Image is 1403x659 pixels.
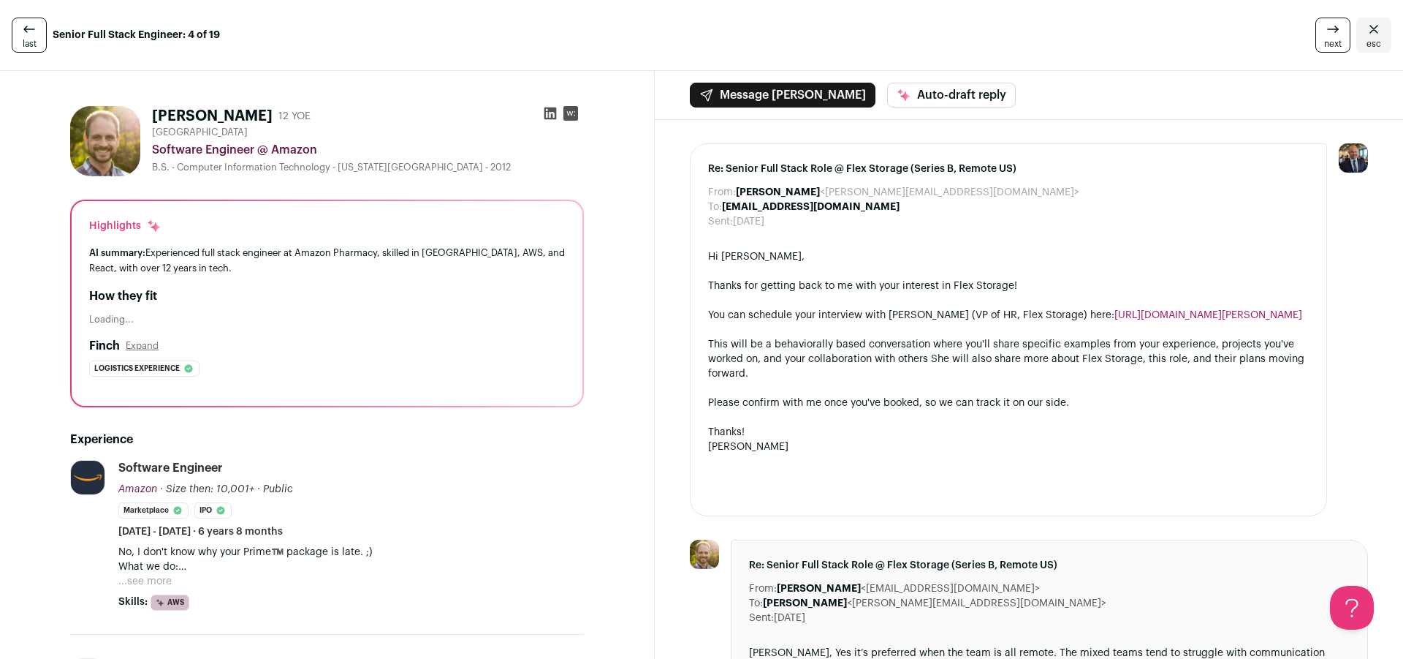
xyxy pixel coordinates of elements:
[1366,38,1381,50] span: esc
[763,596,1106,611] dd: <[PERSON_NAME][EMAIL_ADDRESS][DOMAIN_NAME]>
[1315,18,1350,53] a: next
[749,611,774,625] dt: Sent:
[708,200,722,214] dt: To:
[118,484,157,494] span: Amazon
[118,574,172,589] button: ...see more
[887,83,1016,108] button: Auto-draft reply
[152,141,584,159] div: Software Engineer @ Amazon
[690,83,875,108] button: Message [PERSON_NAME]
[118,545,584,560] p: No, I don't know why your Prime™️ package is late. ;)
[263,484,293,494] span: Public
[53,28,220,42] strong: Senior Full Stack Engineer: 4 of 19
[23,38,37,50] span: last
[708,162,1309,176] span: Re: Senior Full Stack Role @ Flex Storage (Series B, Remote US)
[151,595,189,611] li: AWS
[118,595,148,609] span: Skills:
[89,337,120,355] h2: Finch
[777,584,861,594] b: [PERSON_NAME]
[194,502,232,519] li: IPO
[257,482,260,497] span: ·
[749,596,763,611] dt: To:
[708,214,733,229] dt: Sent:
[152,162,584,173] div: B.S. - Computer Information Technology - [US_STATE][GEOGRAPHIC_DATA] - 2012
[1114,310,1302,320] a: [URL][DOMAIN_NAME][PERSON_NAME]
[763,598,847,609] b: [PERSON_NAME]
[152,106,273,127] h1: [PERSON_NAME]
[89,245,565,276] div: Experienced full stack engineer at Amazon Pharmacy, skilled in [GEOGRAPHIC_DATA], AWS, and React,...
[708,425,1309,440] div: Thanks!
[118,502,189,519] li: Marketplace
[708,249,1309,264] div: Hi [PERSON_NAME],
[94,361,180,376] span: Logistics experience
[152,127,248,138] span: [GEOGRAPHIC_DATA]
[70,106,140,176] img: 13aeda022f15b18311496c7beba5c5bd9d962d1826338a1280349a4661ec3013
[89,219,161,233] div: Highlights
[1339,143,1368,173] img: 18202275-medium_jpg
[722,202,900,212] b: [EMAIL_ADDRESS][DOMAIN_NAME]
[126,340,159,352] button: Expand
[736,185,1079,200] dd: <[PERSON_NAME][EMAIL_ADDRESS][DOMAIN_NAME]>
[777,581,1040,596] dd: <[EMAIL_ADDRESS][DOMAIN_NAME]>
[89,248,145,257] span: AI summary:
[160,484,254,494] span: · Size then: 10,001+
[690,540,719,569] img: 13aeda022f15b18311496c7beba5c5bd9d962d1826338a1280349a4661ec3013
[708,337,1309,381] div: This will be a behaviorally based conversation where you'll share specific examples from your exp...
[708,279,1309,293] div: Thanks for getting back to me with your interest in Flex Storage!
[708,396,1309,410] div: Please confirm with me once you've booked, so we can track it on our side.
[70,431,584,448] h2: Experience
[1330,586,1374,630] iframe: Help Scout Beacon - Open
[749,581,777,596] dt: From:
[118,560,584,574] p: What we do: [URL][DOMAIN_NAME][PERSON_NAME]
[708,308,1309,323] div: You can schedule your interview with [PERSON_NAME] (VP of HR, Flex Storage) here:
[89,314,565,325] div: Loading...
[736,187,820,197] b: [PERSON_NAME]
[708,185,736,200] dt: From:
[1324,38,1342,50] span: next
[774,611,805,625] dd: [DATE]
[733,214,764,229] dd: [DATE]
[708,440,1309,454] div: [PERSON_NAME]
[89,287,565,305] h2: How they fit
[118,460,223,476] div: Software Engineer
[278,109,311,124] div: 12 YOE
[749,558,1350,573] span: Re: Senior Full Stack Role @ Flex Storage (Series B, Remote US)
[71,461,104,494] img: e36df5e125c6fb2c61edd5a0d3955424ed50ce57e60c515fc8d516ef803e31c7.jpg
[118,524,283,539] span: [DATE] - [DATE] · 6 years 8 months
[12,18,47,53] a: last
[1356,18,1391,53] a: Close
